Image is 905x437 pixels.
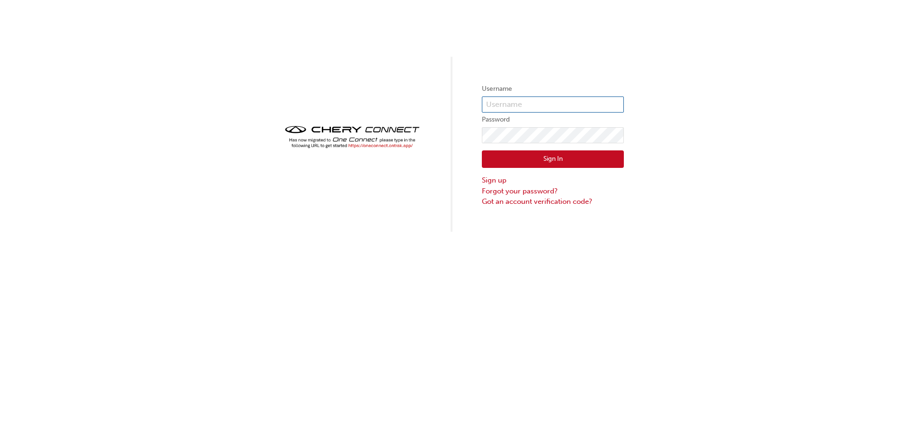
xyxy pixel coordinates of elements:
a: Forgot your password? [482,186,624,197]
label: Username [482,83,624,95]
a: Sign up [482,175,624,186]
img: cheryconnect [281,123,423,151]
label: Password [482,114,624,125]
button: Sign In [482,150,624,168]
a: Got an account verification code? [482,196,624,207]
input: Username [482,96,624,113]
